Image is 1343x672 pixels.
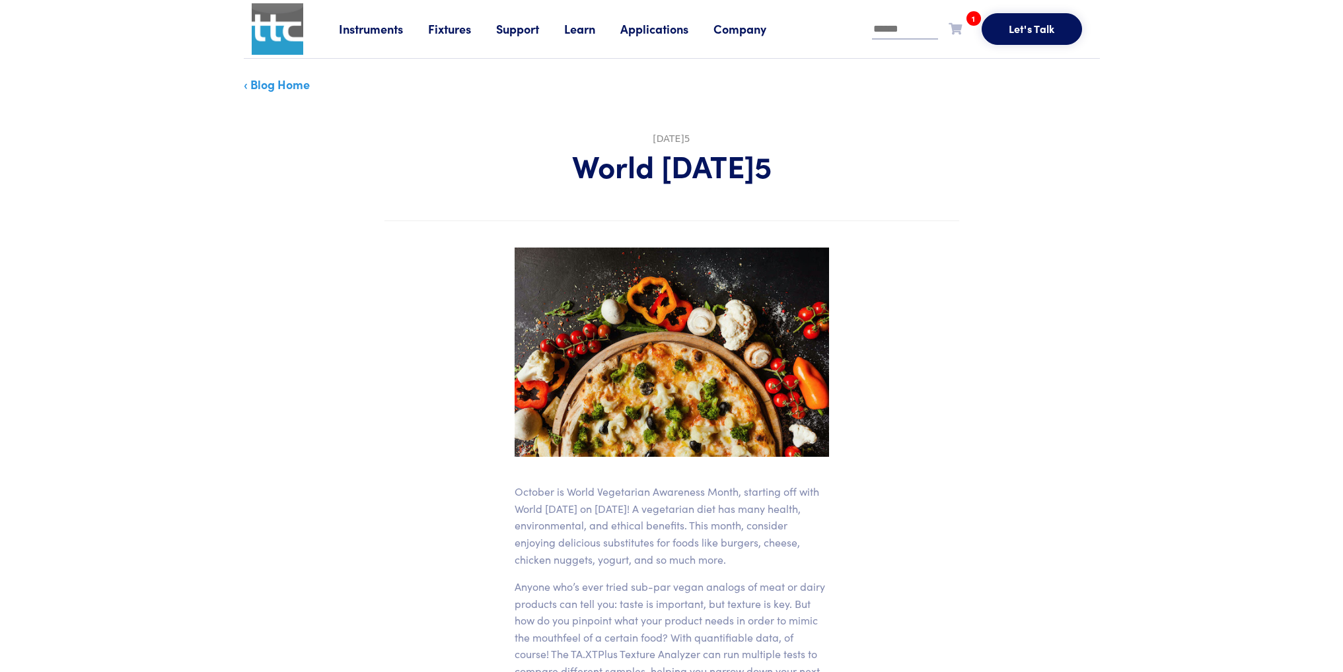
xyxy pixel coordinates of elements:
time: [DATE]5 [653,133,690,144]
span: 1 [966,11,981,26]
a: ‹ Blog Home [244,76,310,92]
a: Fixtures [428,20,496,37]
a: Support [496,20,564,37]
a: 1 [949,20,962,36]
h1: World [DATE]5 [384,147,959,185]
a: Instruments [339,20,428,37]
a: Applications [620,20,713,37]
p: October is World Vegetarian Awareness Month, starting off with World [DATE] on [DATE]! A vegetari... [515,483,829,568]
button: Let's Talk [982,13,1082,45]
a: Learn [564,20,620,37]
img: ttc_logo_1x1_v1.0.png [252,3,303,55]
a: Company [713,20,791,37]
